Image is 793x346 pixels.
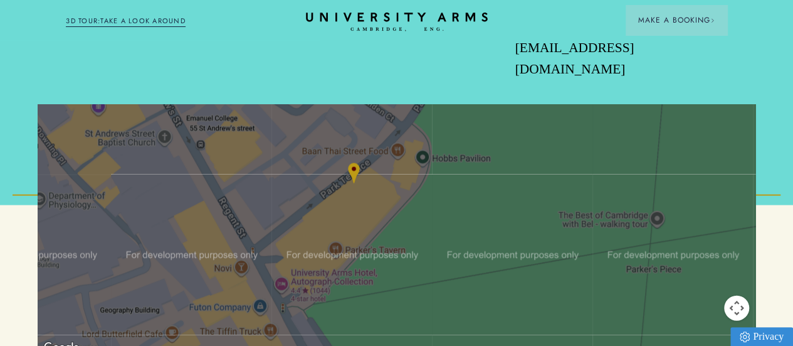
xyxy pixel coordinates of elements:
a: Home [306,13,488,32]
img: Privacy [740,332,750,342]
a: 3D TOUR:TAKE A LOOK AROUND [66,16,186,27]
button: Map camera controls [724,296,749,321]
span: Make a Booking [638,14,715,26]
img: Arrow icon [710,18,715,23]
a: Privacy [730,327,793,346]
button: Make a BookingArrow icon [626,5,727,35]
